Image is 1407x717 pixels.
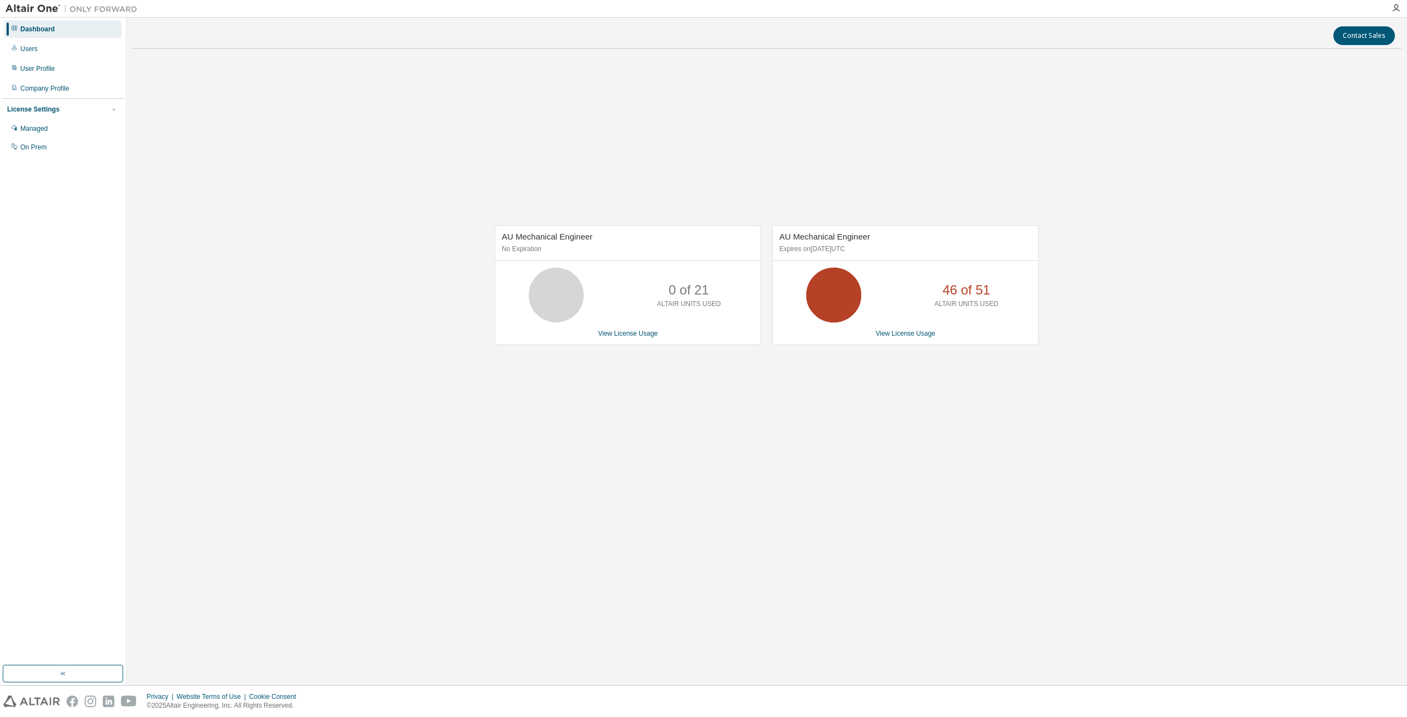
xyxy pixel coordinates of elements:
[502,244,751,254] p: No Expiration
[20,124,48,133] div: Managed
[176,692,249,701] div: Website Terms of Use
[657,299,721,309] p: ALTAIR UNITS USED
[67,696,78,707] img: facebook.svg
[3,696,60,707] img: altair_logo.svg
[20,45,37,53] div: Users
[121,696,137,707] img: youtube.svg
[147,692,176,701] div: Privacy
[20,25,55,34] div: Dashboard
[103,696,114,707] img: linkedin.svg
[876,330,935,337] a: View License Usage
[85,696,96,707] img: instagram.svg
[5,3,143,14] img: Altair One
[1333,26,1395,45] button: Contact Sales
[20,143,47,152] div: On Prem
[669,281,709,299] p: 0 of 21
[934,299,998,309] p: ALTAIR UNITS USED
[7,105,59,114] div: License Settings
[779,232,870,241] span: AU Mechanical Engineer
[20,84,69,93] div: Company Profile
[147,701,303,710] p: © 2025 Altair Engineering, Inc. All Rights Reserved.
[943,281,990,299] p: 46 of 51
[249,692,302,701] div: Cookie Consent
[779,244,1029,254] p: Expires on [DATE] UTC
[502,232,592,241] span: AU Mechanical Engineer
[598,330,658,337] a: View License Usage
[20,64,55,73] div: User Profile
